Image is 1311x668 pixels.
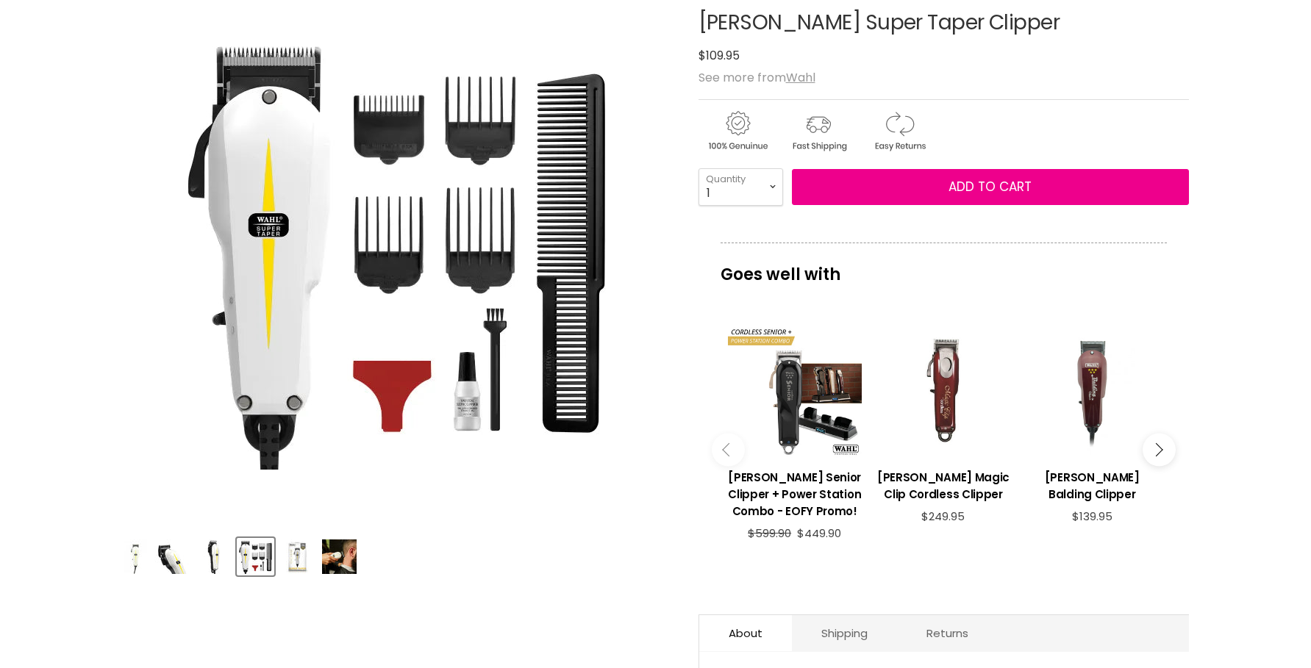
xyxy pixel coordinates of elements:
[322,539,357,574] img: Wahl Super Taper Clipper
[699,615,792,651] a: About
[153,538,190,575] button: Wahl Super Taper Clipper
[728,458,862,527] a: View product:Wahl Senior Clipper + Power Station Combo - EOFY Promo!
[779,109,857,154] img: shipping.gif
[699,69,815,86] span: See more from
[897,615,998,651] a: Returns
[748,525,791,541] span: $599.90
[786,69,815,86] a: Wahl
[121,534,674,575] div: Product thumbnails
[721,243,1167,291] p: Goes well with
[699,109,776,154] img: genuine.gif
[237,538,274,575] button: Wahl Super Taper Clipper
[1072,509,1112,524] span: $139.95
[699,168,783,205] select: Quantity
[921,509,965,524] span: $249.95
[176,29,618,470] img: Wahl Super Taper Clipper
[279,538,316,575] button: Wahl Super Taper Clipper
[728,469,862,520] h3: [PERSON_NAME] Senior Clipper + Power Station Combo - EOFY Promo!
[699,12,1189,35] h1: [PERSON_NAME] Super Taper Clipper
[1025,458,1159,510] a: View product:Wahl Balding Clipper
[792,169,1189,206] button: Add to cart
[321,538,358,575] button: Wahl Super Taper Clipper
[124,539,147,574] img: Wahl Super Taper Clipper
[280,539,315,574] img: Wahl Super Taper Clipper
[154,539,189,574] img: Wahl Super Taper Clipper
[699,47,740,64] span: $109.95
[1025,469,1159,503] h3: [PERSON_NAME] Balding Clipper
[860,109,938,154] img: returns.gif
[949,178,1032,195] span: Add to cart
[797,525,841,541] span: $449.90
[238,539,273,574] img: Wahl Super Taper Clipper
[196,539,231,574] img: Wahl Super Taper Clipper
[792,615,897,651] a: Shipping
[123,538,149,575] button: Wahl Super Taper Clipper
[195,538,232,575] button: Wahl Super Taper Clipper
[876,469,1010,503] h3: [PERSON_NAME] Magic Clip Cordless Clipper
[876,458,1010,510] a: View product:Wahl Magic Clip Cordless Clipper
